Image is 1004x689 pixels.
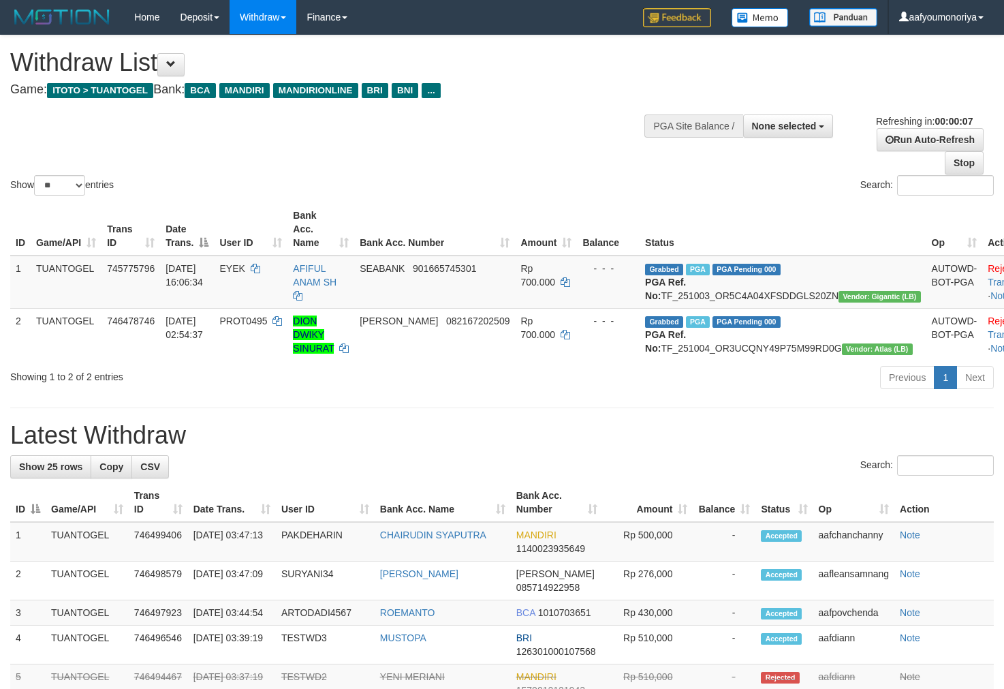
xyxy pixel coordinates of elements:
[761,530,802,542] span: Accepted
[362,83,388,98] span: BRI
[900,607,920,618] a: Note
[900,671,920,682] a: Note
[520,316,555,340] span: Rp 700.000
[761,569,802,581] span: Accepted
[10,600,46,626] td: 3
[354,203,515,256] th: Bank Acc. Number: activate to sort column ascending
[188,600,276,626] td: [DATE] 03:44:54
[446,316,509,326] span: Copy 082167202509 to clipboard
[360,263,405,274] span: SEABANK
[293,263,336,288] a: AFIFUL ANAM SH
[752,121,817,132] span: None selected
[422,83,440,98] span: ...
[686,264,710,275] span: Marked by aafchonlypin
[926,308,983,361] td: AUTOWD-BOT-PGA
[894,483,994,522] th: Action
[603,522,693,562] td: Rp 500,000
[129,600,188,626] td: 746497923
[640,256,926,309] td: TF_251003_OR5C4A04XFSDDGLS20ZN
[276,522,375,562] td: PAKDEHARIN
[166,263,203,288] span: [DATE] 16:06:34
[516,530,556,540] span: MANDIRI
[19,461,82,472] span: Show 25 rows
[603,483,693,522] th: Amount: activate to sort column ascending
[10,626,46,664] td: 4
[761,672,799,684] span: Rejected
[10,83,656,97] h4: Game: Bank:
[516,671,556,682] span: MANDIRI
[219,83,270,98] span: MANDIRI
[516,607,535,618] span: BCA
[934,366,957,389] a: 1
[603,562,693,600] td: Rp 276,000
[761,633,802,645] span: Accepted
[935,116,973,127] strong: 00:00:07
[413,263,476,274] span: Copy 901665745301 to clipboard
[214,203,287,256] th: User ID: activate to sort column ascending
[131,455,169,478] a: CSV
[219,316,267,326] span: PROT0495
[276,600,375,626] td: ARTODADI4567
[46,562,129,600] td: TUANTOGEL
[273,83,358,98] span: MANDIRIONLINE
[10,365,408,384] div: Showing 1 to 2 of 2 entries
[900,530,920,540] a: Note
[860,175,994,196] label: Search:
[516,543,585,554] span: Copy 1140023935649 to clipboard
[47,83,153,98] span: ITOTO > TUANTOGEL
[693,483,755,522] th: Balance: activate to sort column ascending
[520,263,555,288] span: Rp 700.000
[645,264,683,275] span: Grabbed
[276,483,375,522] th: User ID: activate to sort column ascending
[10,483,46,522] th: ID: activate to sort column descending
[860,455,994,476] label: Search:
[897,175,994,196] input: Search:
[129,522,188,562] td: 746499406
[10,455,91,478] a: Show 25 rows
[380,632,426,643] a: MUSTOPA
[712,264,781,275] span: PGA Pending
[46,600,129,626] td: TUANTOGEL
[644,114,742,138] div: PGA Site Balance /
[577,203,640,256] th: Balance
[10,7,114,27] img: MOTION_logo.png
[31,256,101,309] td: TUANTOGEL
[10,562,46,600] td: 2
[10,256,31,309] td: 1
[686,316,710,328] span: Marked by aafyoumonoriya
[761,608,802,619] span: Accepted
[380,607,435,618] a: ROEMANTO
[107,316,155,326] span: 746478746
[375,483,511,522] th: Bank Acc. Name: activate to sort column ascending
[813,522,895,562] td: aafchanchanny
[516,646,596,657] span: Copy 126301000107568 to clipboard
[516,632,532,643] span: BRI
[956,366,994,389] a: Next
[516,568,595,579] span: [PERSON_NAME]
[693,626,755,664] td: -
[129,562,188,600] td: 746498579
[693,522,755,562] td: -
[188,483,276,522] th: Date Trans.: activate to sort column ascending
[140,461,160,472] span: CSV
[99,461,123,472] span: Copy
[813,626,895,664] td: aafdiann
[31,308,101,361] td: TUANTOGEL
[380,530,486,540] a: CHAIRUDIN SYAPUTRA
[34,175,85,196] select: Showentries
[693,562,755,600] td: -
[129,483,188,522] th: Trans ID: activate to sort column ascending
[755,483,813,522] th: Status: activate to sort column ascending
[31,203,101,256] th: Game/API: activate to sort column ascending
[101,203,160,256] th: Trans ID: activate to sort column ascending
[10,49,656,76] h1: Withdraw List
[46,626,129,664] td: TUANTOGEL
[838,291,921,303] span: Vendor URL: https://dashboard.q2checkout.com/secure
[276,626,375,664] td: TESTWD3
[876,116,973,127] span: Refreshing in:
[515,203,577,256] th: Amount: activate to sort column ascending
[166,316,203,340] span: [DATE] 02:54:37
[809,8,877,27] img: panduan.png
[645,316,683,328] span: Grabbed
[712,316,781,328] span: PGA Pending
